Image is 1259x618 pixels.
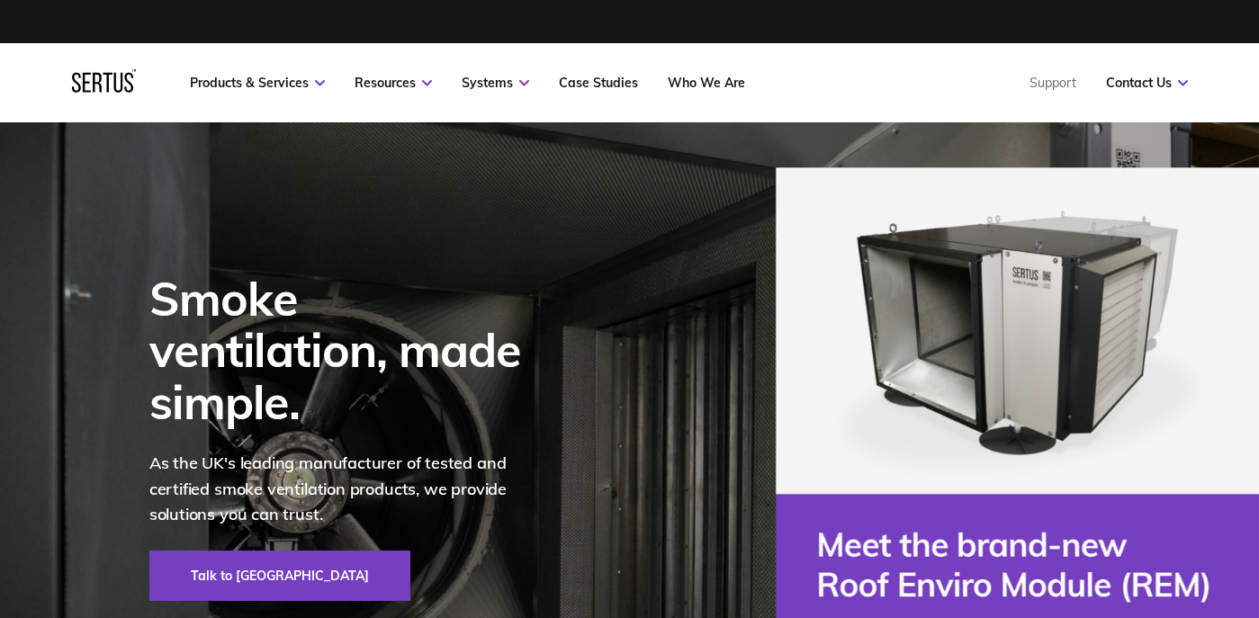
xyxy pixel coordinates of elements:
a: Case Studies [559,75,638,91]
a: Support [1030,75,1076,91]
a: Talk to [GEOGRAPHIC_DATA] [149,551,410,601]
p: As the UK's leading manufacturer of tested and certified smoke ventilation products, we provide s... [149,451,545,528]
a: Systems [462,75,529,91]
a: Contact Us [1106,75,1188,91]
div: Smoke ventilation, made simple. [149,273,545,427]
a: Who We Are [668,75,745,91]
a: Products & Services [190,75,325,91]
iframe: Chat Widget [1169,532,1259,618]
a: Resources [355,75,432,91]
